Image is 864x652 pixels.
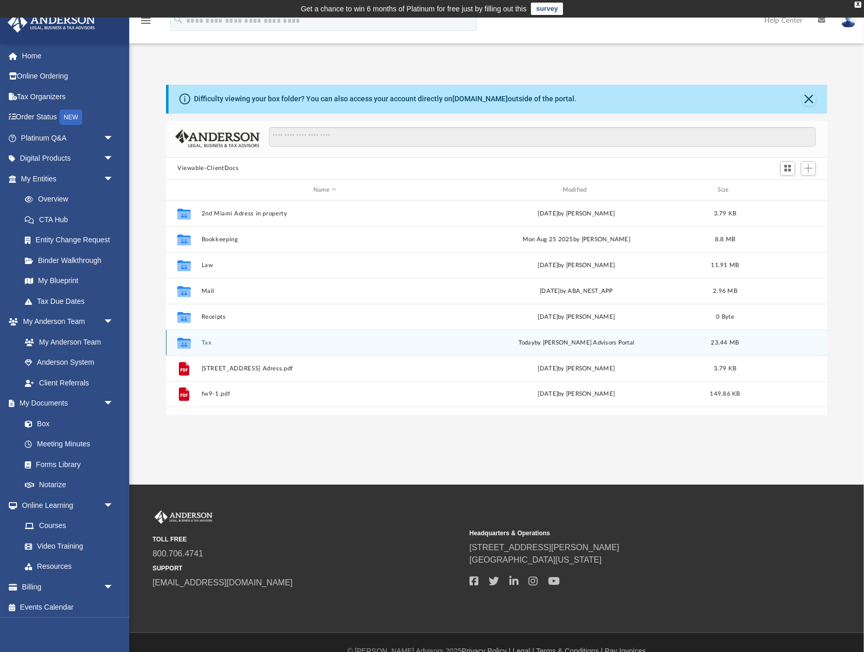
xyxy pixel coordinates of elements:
[103,577,124,598] span: arrow_drop_down
[173,14,184,25] i: search
[801,161,816,176] button: Add
[7,597,129,618] a: Events Calendar
[153,510,215,524] img: Anderson Advisors Platinum Portal
[194,94,577,104] div: Difficulty viewing your box folder? You can also access your account directly on outside of the p...
[153,535,462,544] small: TOLL FREE
[713,288,737,294] span: 2.96 MB
[14,209,129,230] a: CTA Hub
[716,314,734,320] span: 0 Byte
[14,536,119,556] a: Video Training
[453,338,700,348] div: by [PERSON_NAME] Advisors Portal
[715,237,736,242] span: 8.8 MB
[7,45,129,66] a: Home
[7,86,129,107] a: Tax Organizers
[780,161,796,176] button: Switch to Grid View
[14,516,124,536] a: Courses
[14,352,124,373] a: Anderson System
[14,271,124,291] a: My Blueprint
[710,392,740,397] span: 149.86 KB
[7,577,129,597] a: Billingarrow_drop_down
[166,200,827,415] div: grid
[202,262,449,269] button: Law
[711,340,739,346] span: 23.44 MB
[202,210,449,217] button: 2nd Miami Adress in property
[531,3,563,15] a: survey
[841,13,856,28] img: User Pic
[14,413,119,434] a: Box
[103,312,124,333] span: arrow_drop_down
[7,148,129,169] a: Digital Productsarrow_drop_down
[855,2,861,8] div: close
[153,564,462,573] small: SUPPORT
[103,148,124,169] span: arrow_drop_down
[140,20,152,27] a: menu
[201,185,448,195] div: Name
[453,235,700,244] div: Mon Aug 25 2025 by [PERSON_NAME]
[453,261,700,270] div: [DATE] by [PERSON_NAME]
[453,364,700,374] div: [DATE] by [PERSON_NAME]
[103,168,124,190] span: arrow_drop_down
[14,250,129,271] a: Binder Walkthrough
[750,185,823,195] div: id
[14,475,124,495] a: Notarize
[453,209,700,219] div: [DATE] by [PERSON_NAME]
[453,313,700,322] div: [DATE] by [PERSON_NAME]
[711,262,739,268] span: 11.91 MB
[153,578,293,587] a: [EMAIL_ADDRESS][DOMAIN_NAME]
[14,332,119,352] a: My Anderson Team
[153,549,203,558] a: 800.706.4741
[7,393,124,414] a: My Documentsarrow_drop_down
[705,185,746,195] div: Size
[453,390,700,399] div: [DATE] by [PERSON_NAME]
[7,495,124,516] a: Online Learningarrow_drop_down
[202,391,449,398] button: fw9-1.pdf
[469,543,619,552] a: [STREET_ADDRESS][PERSON_NAME]
[714,211,737,216] span: 3.79 KB
[7,107,129,128] a: Order StatusNEW
[14,454,119,475] a: Forms Library
[14,189,129,210] a: Overview
[14,230,129,251] a: Entity Change Request
[7,128,129,148] a: Platinum Q&Aarrow_drop_down
[171,185,196,195] div: id
[714,366,737,371] span: 3.79 KB
[103,128,124,149] span: arrow_drop_down
[469,529,779,538] small: Headquarters & Operations
[469,555,602,564] a: [GEOGRAPHIC_DATA][US_STATE]
[519,340,535,346] span: today
[202,288,449,294] button: Mail
[452,95,508,103] a: [DOMAIN_NAME]
[269,127,816,147] input: Search files and folders
[103,393,124,414] span: arrow_drop_down
[453,185,700,195] div: Modified
[14,556,124,577] a: Resources
[7,66,129,87] a: Online Ordering
[202,314,449,320] button: Receipts
[59,110,82,125] div: NEW
[7,168,129,189] a: My Entitiesarrow_drop_down
[453,287,700,296] div: [DATE] by ABA_NEST_APP
[14,291,129,312] a: Tax Due Dates
[202,339,449,346] button: Tax
[301,3,527,15] div: Get a chance to win 6 months of Platinum for free just by filling out this
[177,164,238,173] button: Viewable-ClientDocs
[140,14,152,27] i: menu
[103,495,124,516] span: arrow_drop_down
[202,236,449,243] button: Bookkeeping
[14,434,124,455] a: Meeting Minutes
[802,92,816,106] button: Close
[7,312,124,332] a: My Anderson Teamarrow_drop_down
[202,365,449,372] button: [STREET_ADDRESS] Adress.pdf
[5,12,98,33] img: Anderson Advisors Platinum Portal
[14,372,124,393] a: Client Referrals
